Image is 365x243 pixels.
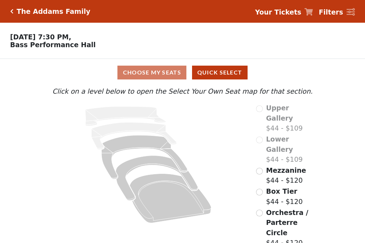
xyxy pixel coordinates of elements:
h5: The Addams Family [17,7,90,16]
label: $44 - $120 [266,186,303,206]
a: Click here to go back to filters [10,9,13,14]
label: $44 - $120 [266,165,306,186]
span: Orchestra / Parterre Circle [266,209,308,237]
strong: Your Tickets [255,8,301,16]
button: Quick Select [192,66,248,79]
a: Filters [319,7,355,17]
span: Upper Gallery [266,104,293,122]
p: Click on a level below to open the Select Your Own Seat map for that section. [51,86,314,96]
label: $44 - $109 [266,134,314,165]
path: Lower Gallery - Seats Available: 0 [92,122,177,149]
path: Orchestra / Parterre Circle - Seats Available: 101 [130,174,212,223]
label: $44 - $109 [266,103,314,133]
path: Upper Gallery - Seats Available: 0 [85,106,166,126]
span: Box Tier [266,187,297,195]
strong: Filters [319,8,343,16]
span: Lower Gallery [266,135,293,153]
span: Mezzanine [266,166,306,174]
a: Your Tickets [255,7,313,17]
